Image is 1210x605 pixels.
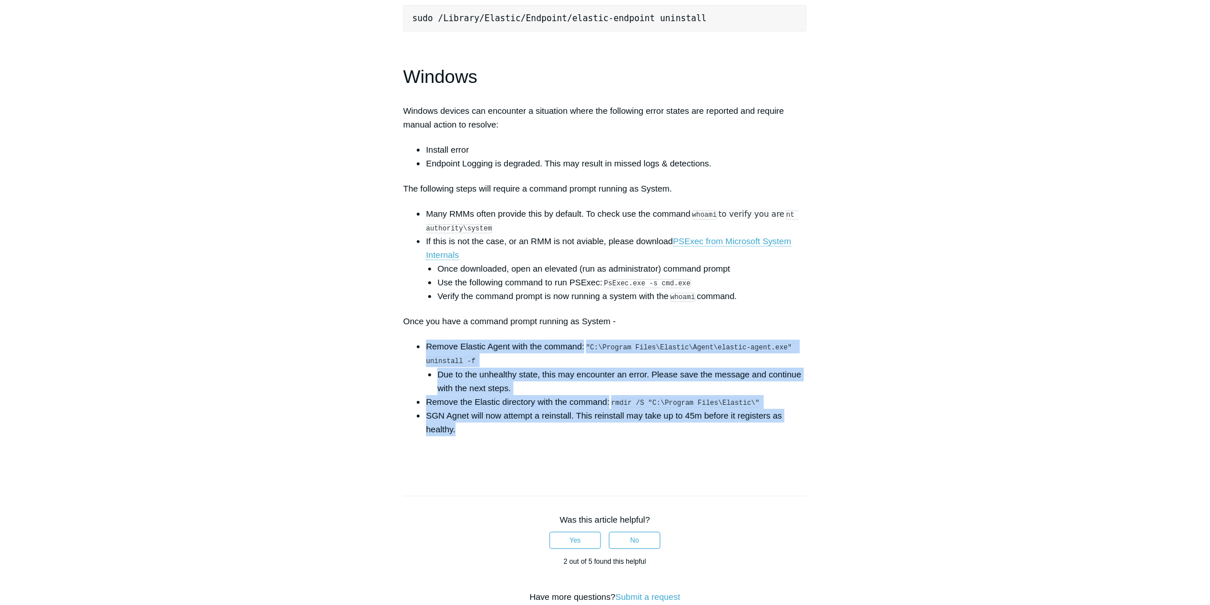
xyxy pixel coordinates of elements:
[437,289,807,303] li: Verify the command prompt is now running a system with the command.
[670,293,696,302] code: whoami
[719,209,785,218] span: to verify you are
[426,343,796,366] code: "C:\Program Files\Elastic\Agent\elastic-agent.exe" uninstall -f
[604,279,691,288] code: PsExec.exe -s cmd.exe
[403,182,807,196] p: The following steps will require a command prompt running as System.
[426,143,807,157] li: Install error
[426,340,807,395] li: Remove Elastic Agent with the command:
[437,276,807,289] li: Use the following command to run PSExec:
[550,532,601,549] button: This article was helpful
[403,591,807,604] div: Have more questions?
[611,399,760,408] code: rmdir /S "C:\Program Files\Elastic\"
[403,104,807,132] p: Windows devices can encounter a situation where the following error states are reported and requi...
[560,515,650,524] span: Was this article helpful?
[615,592,680,602] a: Submit a request
[426,207,807,234] li: Many RMMs often provide this by default. To check use the command
[692,210,718,220] code: whoami
[403,5,807,31] pre: sudo /Library/Elastic/Endpoint/elastic-endpoint uninstall
[403,315,807,328] p: Once you have a command prompt running as System -
[426,157,807,170] li: Endpoint Logging is degraded. This may result in missed logs & detections.
[437,262,807,276] li: Once downloaded, open an elevated (run as administrator) command prompt
[426,409,807,436] li: SGN Agnet will now attempt a reinstall. This reinstall may take up to 45m before it registers as ...
[426,234,807,303] li: If this is not the case, or an RMM is not aviable, please download
[437,368,807,395] li: Due to the unhealthy state, this may encounter an error. Please save the message and continue wit...
[609,532,660,549] button: This article was not helpful
[403,62,807,91] h1: Windows
[426,210,799,233] code: nt authority\system
[564,558,646,566] span: 2 out of 5 found this helpful
[426,236,791,260] a: PSExec from Microsoft System Internals
[426,395,807,409] li: Remove the Elastic directory with the command:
